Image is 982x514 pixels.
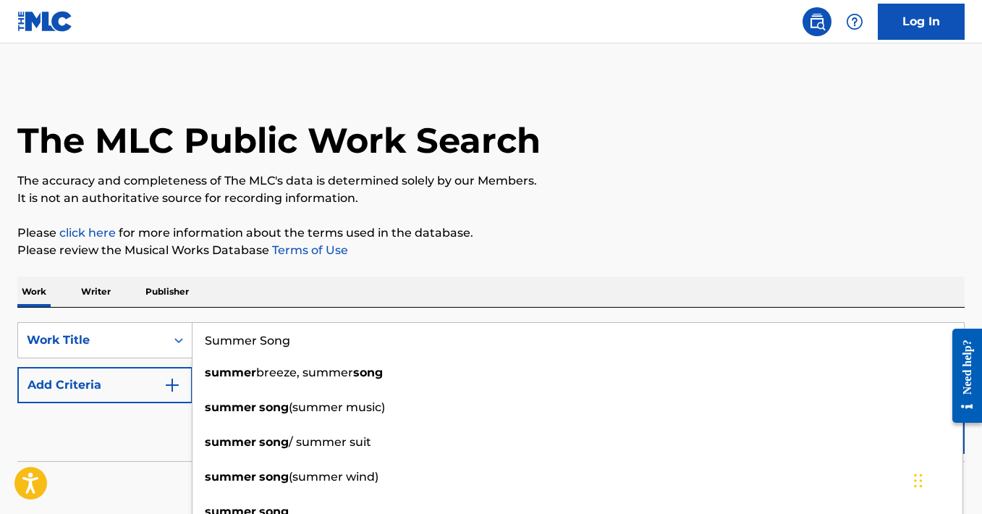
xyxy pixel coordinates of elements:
strong: summer [205,435,256,449]
strong: song [259,435,289,449]
div: Work Title [27,332,157,349]
div: Help [840,7,869,36]
img: 9d2ae6d4665cec9f34b9.svg [164,376,181,394]
strong: song [259,470,289,484]
span: (summer music) [289,400,385,414]
strong: song [353,366,383,379]
p: Please for more information about the terms used in the database. [17,224,965,242]
img: MLC Logo [17,11,73,32]
h1: The MLC Public Work Search [17,119,541,162]
p: It is not an authoritative source for recording information. [17,190,965,207]
strong: summer [205,470,256,484]
iframe: Resource Center [941,318,982,434]
a: click here [59,226,116,240]
a: Public Search [803,7,831,36]
form: Search Form [17,322,965,461]
img: search [808,13,826,30]
a: Log In [878,4,965,40]
img: help [846,13,863,30]
div: Drag [914,459,923,502]
p: The accuracy and completeness of The MLC's data is determined solely by our Members. [17,172,965,190]
span: breeze, summer [256,366,353,379]
button: Add Criteria [17,367,192,403]
strong: summer [205,400,256,414]
p: Please review the Musical Works Database [17,242,965,259]
p: Work [17,277,51,307]
span: / summer suit [289,435,371,449]
iframe: Chat Widget [910,445,982,514]
strong: song [259,400,289,414]
span: (summer wind) [289,470,378,484]
strong: summer [205,366,256,379]
p: Writer [77,277,115,307]
a: Terms of Use [269,243,348,257]
p: Publisher [141,277,193,307]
